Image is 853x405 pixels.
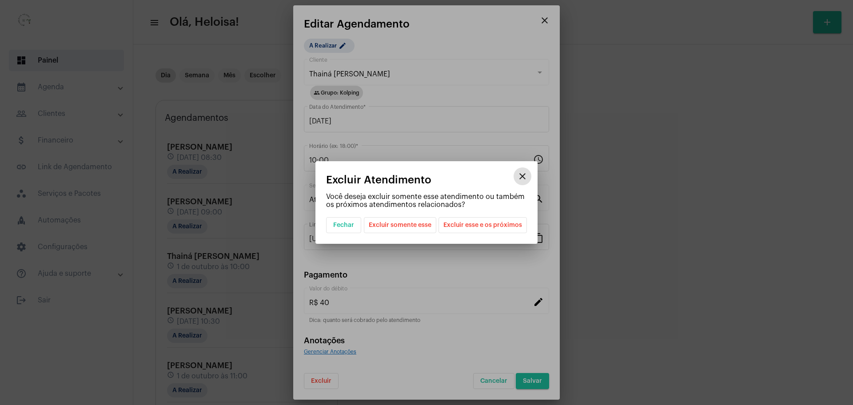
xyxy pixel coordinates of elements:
button: Excluir somente esse [364,217,436,233]
p: Você deseja excluir somente esse atendimento ou também os próximos atendimentos relacionados? [326,193,527,209]
mat-icon: close [517,171,528,182]
button: Fechar [326,217,361,233]
span: Excluir esse e os próximos [443,218,522,233]
span: Excluir somente esse [369,218,431,233]
span: Excluir Atendimento [326,174,431,186]
button: Excluir esse e os próximos [438,217,527,233]
span: Fechar [333,222,354,228]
